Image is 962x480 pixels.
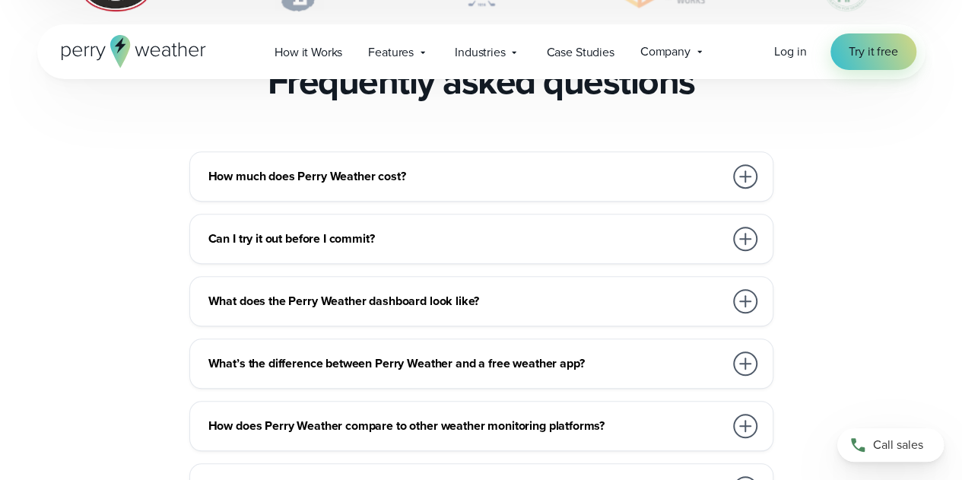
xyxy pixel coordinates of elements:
[837,428,944,462] a: Call sales
[208,230,724,248] h3: Can I try it out before I commit?
[208,354,724,373] h3: What’s the difference between Perry Weather and a free weather app?
[774,43,806,60] span: Log in
[208,292,724,310] h3: What does the Perry Weather dashboard look like?
[262,37,355,68] a: How it Works
[208,417,724,435] h3: How does Perry Weather compare to other weather monitoring platforms?
[208,167,724,186] h3: How much does Perry Weather cost?
[830,33,916,70] a: Try it free
[455,43,505,62] span: Industries
[368,43,414,62] span: Features
[268,60,695,103] h2: Frequently asked questions
[873,436,923,454] span: Call sales
[533,37,627,68] a: Case Studies
[640,43,691,61] span: Company
[774,43,806,61] a: Log in
[546,43,614,62] span: Case Studies
[849,43,897,61] span: Try it free
[275,43,342,62] span: How it Works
